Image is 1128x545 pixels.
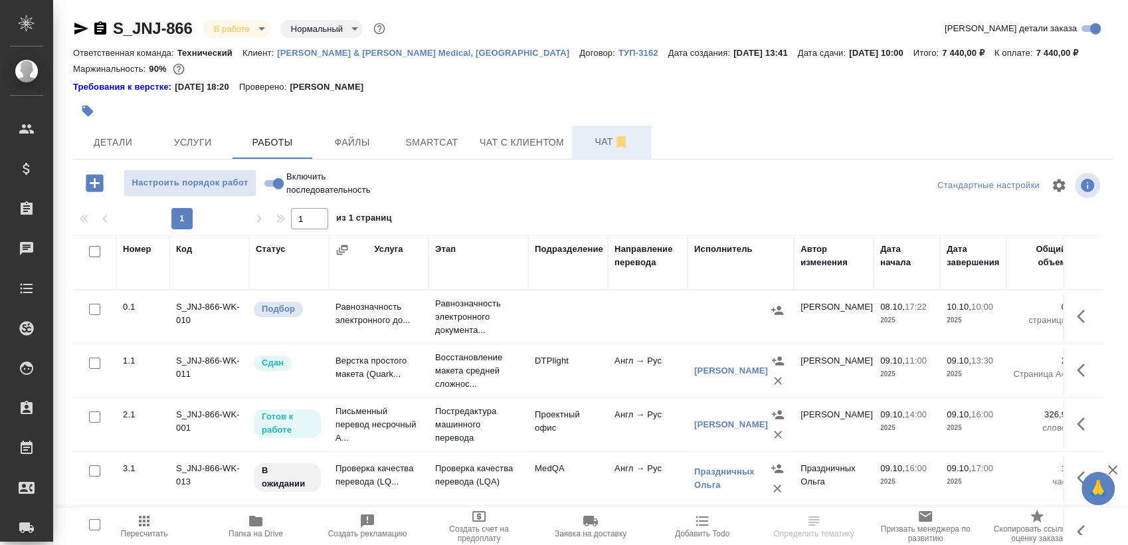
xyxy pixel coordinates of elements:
div: 0.1 [123,300,163,314]
div: Автор изменения [800,243,867,269]
button: Добавить работу [76,169,113,197]
p: Дата сдачи: [798,48,849,58]
p: 09.10, [947,409,971,419]
button: Здесь прячутся важные кнопки [1069,462,1101,494]
svg: Отписаться [613,134,629,150]
p: Равнозначность электронного документа... [435,297,521,337]
p: 2025 [880,475,933,489]
a: [PERSON_NAME] & [PERSON_NAME] Medical, [GEOGRAPHIC_DATA] [277,47,579,58]
a: S_JNJ-866 [113,19,193,37]
span: Настроить таблицу [1043,169,1075,201]
span: Услуги [161,134,225,151]
span: Призвать менеджера по развитию [878,524,973,543]
p: 09.10, [880,356,905,366]
td: DTPlight [528,348,608,394]
p: Сдан [262,356,284,370]
button: Сгруппировать [335,243,349,257]
span: 🙏 [1087,475,1109,502]
span: Создать счет на предоплату [431,524,527,543]
p: Постредактура машинного перевода [435,405,521,445]
p: 16:00 [905,463,927,473]
div: 2.1 [123,408,163,421]
p: страница [1013,314,1066,327]
p: 2025 [947,314,1000,327]
p: 11:00 [905,356,927,366]
p: 10:00 [971,302,993,312]
div: Код [176,243,192,256]
p: В ожидании [262,464,313,490]
span: Папка на Drive [229,529,283,538]
div: 3.1 [123,462,163,475]
div: split button [934,175,1043,196]
div: Подразделение [535,243,603,256]
button: Назначить [767,300,787,320]
p: 1 [1013,462,1066,475]
button: Назначить [767,459,787,479]
button: Добавить тэг [73,96,102,126]
button: Пересчитать [88,508,200,545]
button: Назначить [768,351,788,371]
span: Настроить порядок работ [131,175,249,191]
button: Назначить [768,405,788,425]
div: Общий объем [1013,243,1066,269]
span: Добавить Todo [675,529,729,538]
button: Удалить [768,371,788,391]
span: Включить последовательность [286,170,405,197]
span: Скопировать ссылку на оценку заказа [989,524,1085,543]
td: Верстка простого макета (Quark... [329,348,428,394]
div: Номер [123,243,151,256]
p: слово [1013,421,1066,435]
button: Здесь прячутся важные кнопки [1069,408,1101,440]
p: 09.10, [947,356,971,366]
button: Удалить [767,479,787,498]
button: Создать счет на предоплату [423,508,535,545]
span: [PERSON_NAME] детали заказа [945,22,1077,35]
span: Smartcat [400,134,464,151]
div: В работе [203,20,270,38]
div: Исполнитель [694,243,753,256]
div: Дата начала [880,243,933,269]
p: К оплате: [994,48,1036,58]
p: 7 440,00 ₽ [1036,48,1088,58]
button: Скопировать ссылку для ЯМессенджера [73,21,89,37]
p: 2 [1013,354,1066,368]
p: 09.10, [880,409,905,419]
div: В работе [280,20,363,38]
span: Детали [81,134,145,151]
td: Англ → Рус [608,455,688,502]
p: Договор: [579,48,618,58]
p: 90% [149,64,169,74]
p: ТУП-3162 [618,48,668,58]
p: Восстановление макета средней сложнос... [435,351,521,391]
p: Маржинальность: [73,64,149,74]
p: Проверено: [239,80,290,94]
div: Направление перевода [614,243,681,269]
p: Дата создания: [668,48,733,58]
button: Доп статусы указывают на важность/срочность заказа [371,20,388,37]
div: 1.1 [123,354,163,368]
p: 2025 [947,475,1000,489]
span: Чат с клиентом [480,134,564,151]
p: [DATE] 10:00 [849,48,913,58]
a: [PERSON_NAME] [694,419,768,429]
td: S_JNJ-866-WK-013 [169,455,249,502]
p: Готов к работе [262,410,313,437]
button: 643.52 RUB; [170,60,187,78]
div: Исполнитель назначен, приступать к работе пока рано [252,462,322,493]
div: Исполнитель может приступить к работе [252,408,322,439]
p: Технический [177,48,242,58]
p: [PERSON_NAME] & [PERSON_NAME] Medical, [GEOGRAPHIC_DATA] [277,48,579,58]
p: 2025 [880,421,933,435]
td: Праздничных Ольга [794,455,874,502]
p: Итого: [913,48,942,58]
p: 2025 [947,421,1000,435]
a: ТУП-3162 [618,47,668,58]
p: Клиент: [242,48,277,58]
td: [PERSON_NAME] [794,294,874,340]
td: MedQA [528,455,608,502]
div: Нажми, чтобы открыть папку с инструкцией [73,80,175,94]
p: 08.10, [880,302,905,312]
p: 09.10, [880,463,905,473]
button: Скопировать ссылку [92,21,108,37]
button: 🙏 [1081,472,1115,505]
